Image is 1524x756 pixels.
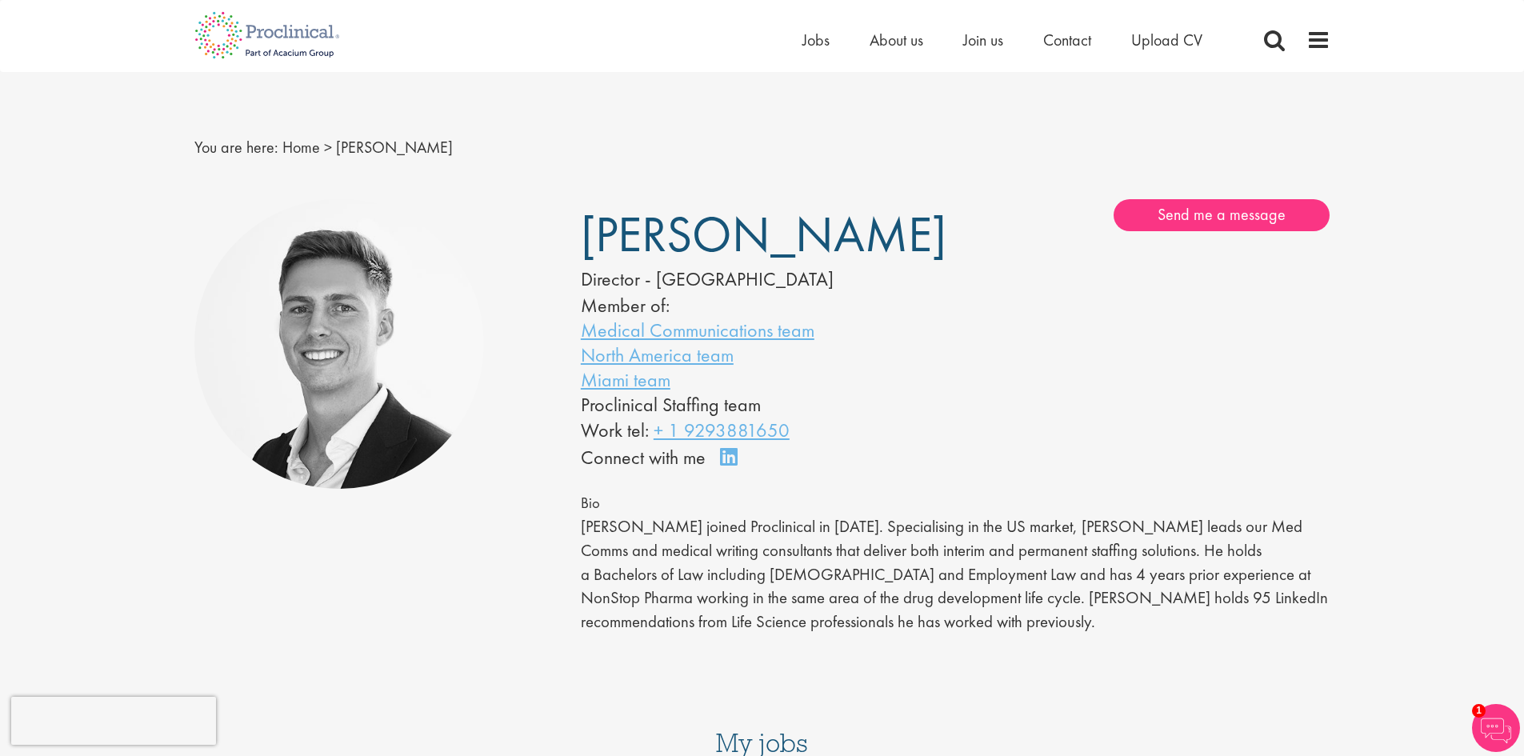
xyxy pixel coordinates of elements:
span: [PERSON_NAME] [336,137,453,158]
span: 1 [1472,704,1486,718]
img: George Watson [194,199,485,490]
a: About us [870,30,923,50]
li: Proclinical Staffing team [581,392,907,417]
span: [PERSON_NAME] [581,202,946,266]
span: Bio [581,494,600,513]
a: Miami team [581,367,670,392]
a: Upload CV [1131,30,1202,50]
a: Join us [963,30,1003,50]
a: Contact [1043,30,1091,50]
p: [PERSON_NAME] joined Proclinical in [DATE]. Specialising in the US market, [PERSON_NAME] leads ou... [581,515,1330,634]
img: Chatbot [1472,704,1520,752]
div: Director - [GEOGRAPHIC_DATA] [581,266,907,293]
span: Work tel: [581,418,649,442]
a: Medical Communications team [581,318,814,342]
a: North America team [581,342,734,367]
span: > [324,137,332,158]
iframe: reCAPTCHA [11,697,216,745]
a: + 1 9293881650 [654,418,790,442]
a: breadcrumb link [282,137,320,158]
a: Send me a message [1114,199,1330,231]
label: Member of: [581,293,670,318]
a: Jobs [802,30,830,50]
span: You are here: [194,137,278,158]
